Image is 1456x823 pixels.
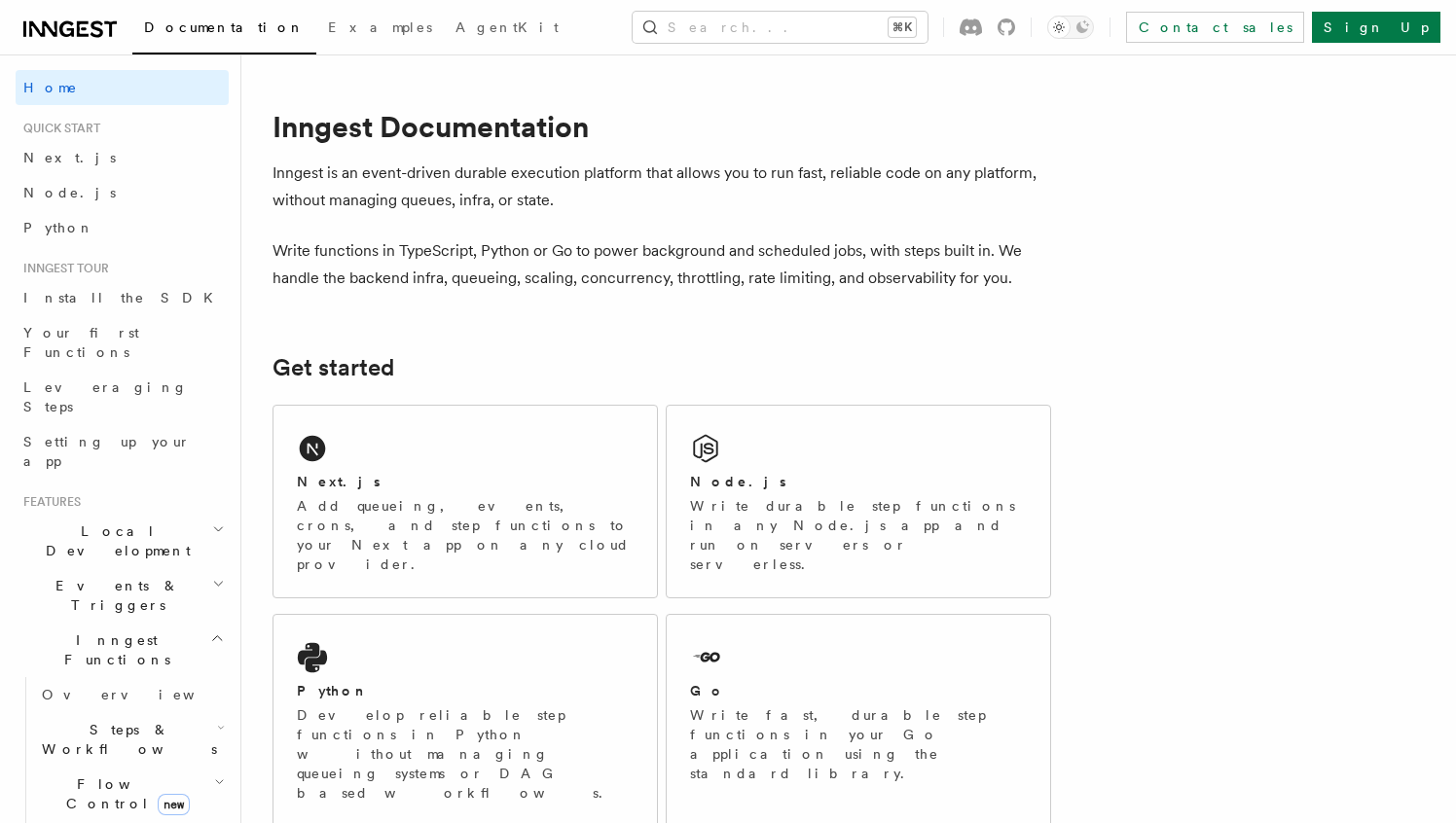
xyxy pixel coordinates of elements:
a: Get started [273,354,394,381]
p: Inngest is an event-driven durable execution platform that allows you to run fast, reliable code ... [273,160,1051,214]
span: Leveraging Steps [23,379,188,414]
button: Events & Triggers [16,568,229,623]
span: Inngest tour [16,261,109,276]
a: Next.jsAdd queueing, events, crons, and step functions to your Next app on any cloud provider. [273,405,658,598]
h2: Node.js [690,472,786,491]
p: Write functions in TypeScript, Python or Go to power background and scheduled jobs, with steps bu... [273,237,1051,292]
button: Toggle dark mode [1047,16,1094,39]
span: Next.js [23,150,116,165]
a: Your first Functions [16,315,229,370]
a: Install the SDK [16,280,229,315]
p: Write durable step functions in any Node.js app and run on servers or serverless. [690,496,1027,574]
span: Install the SDK [23,290,225,305]
a: Sign Up [1312,12,1440,43]
p: Add queueing, events, crons, and step functions to your Next app on any cloud provider. [297,496,634,574]
span: Quick start [16,121,100,136]
span: Events & Triggers [16,576,212,615]
button: Flow Controlnew [34,767,229,821]
a: Python [16,210,229,245]
p: Write fast, durable step functions in your Go application using the standard library. [690,705,1027,783]
span: AgentKit [455,19,559,35]
span: Home [23,78,78,97]
button: Inngest Functions [16,623,229,677]
a: Leveraging Steps [16,370,229,424]
h2: Go [690,681,725,700]
a: AgentKit [444,6,570,53]
a: Contact sales [1126,12,1304,43]
span: Features [16,494,81,510]
a: Node.jsWrite durable step functions in any Node.js app and run on servers or serverless. [666,405,1051,598]
span: Examples [328,19,432,35]
h1: Inngest Documentation [273,109,1051,144]
span: Inngest Functions [16,630,210,669]
h2: Next.js [297,472,381,491]
a: Setting up your app [16,424,229,479]
span: Steps & Workflows [34,720,217,759]
span: Local Development [16,521,212,560]
button: Search...⌘K [633,12,928,43]
a: Examples [316,6,444,53]
a: Home [16,70,229,105]
a: Next.js [16,140,229,175]
span: Documentation [144,19,305,35]
kbd: ⌘K [889,18,916,37]
span: Overview [42,687,242,702]
span: Flow Control [34,774,214,813]
a: Overview [34,677,229,712]
h2: Python [297,681,369,700]
button: Steps & Workflows [34,712,229,767]
span: new [158,794,190,815]
a: Node.js [16,175,229,210]
span: Your first Functions [23,325,139,360]
button: Local Development [16,514,229,568]
a: Documentation [132,6,316,54]
span: Python [23,220,94,235]
span: Setting up your app [23,434,191,469]
span: Node.js [23,185,116,200]
p: Develop reliable step functions in Python without managing queueing systems or DAG based workflows. [297,705,634,803]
